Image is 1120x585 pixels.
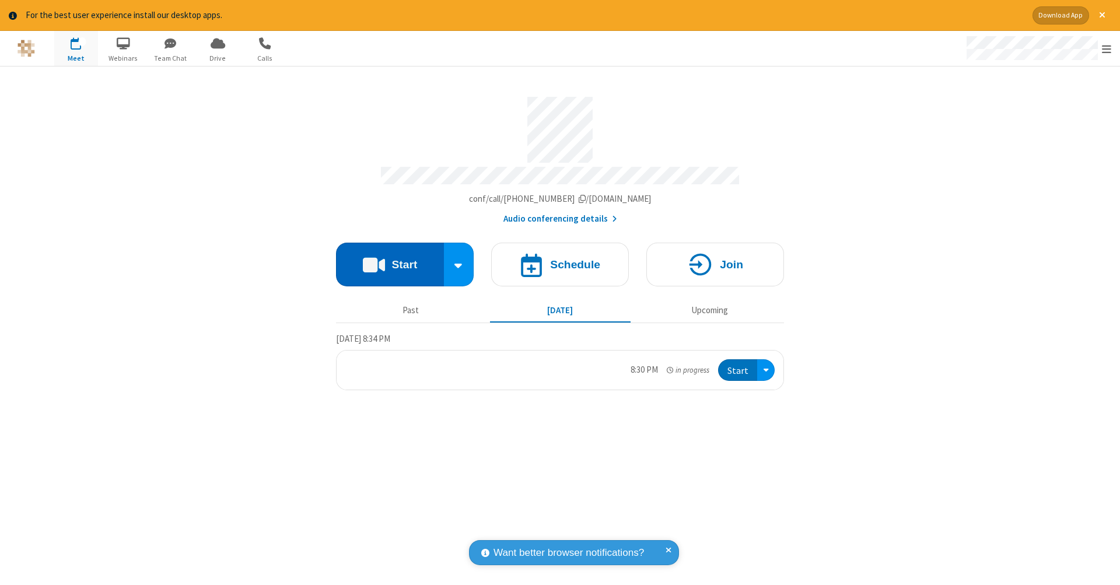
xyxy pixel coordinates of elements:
em: in progress [667,365,709,376]
div: Open menu [956,31,1120,66]
button: [DATE] [490,300,631,322]
button: Start [336,243,444,286]
div: Open menu [757,359,775,381]
button: Copy my meeting room linkCopy my meeting room link [469,192,652,206]
div: Start conference options [444,243,474,286]
div: For the best user experience install our desktop apps. [26,9,1024,22]
button: Schedule [491,243,629,286]
span: Want better browser notifications? [494,545,644,561]
section: Account details [336,88,784,225]
span: Copy my meeting room link [469,193,652,204]
img: QA Selenium DO NOT DELETE OR CHANGE [17,40,35,57]
span: Team Chat [149,53,192,64]
div: 8:30 PM [631,363,658,377]
span: Drive [196,53,240,64]
div: 1 [79,37,86,46]
button: Start [718,359,757,381]
button: Past [341,300,481,322]
section: Today's Meetings [336,332,784,390]
button: Audio conferencing details [503,212,617,226]
span: Webinars [101,53,145,64]
span: [DATE] 8:34 PM [336,333,390,344]
button: Logo [4,31,48,66]
button: Upcoming [639,300,780,322]
span: Meet [54,53,98,64]
h4: Start [391,259,417,270]
h4: Schedule [550,259,600,270]
button: Close alert [1093,6,1111,24]
h4: Join [720,259,743,270]
button: Join [646,243,784,286]
button: Download App [1032,6,1089,24]
span: Calls [243,53,287,64]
